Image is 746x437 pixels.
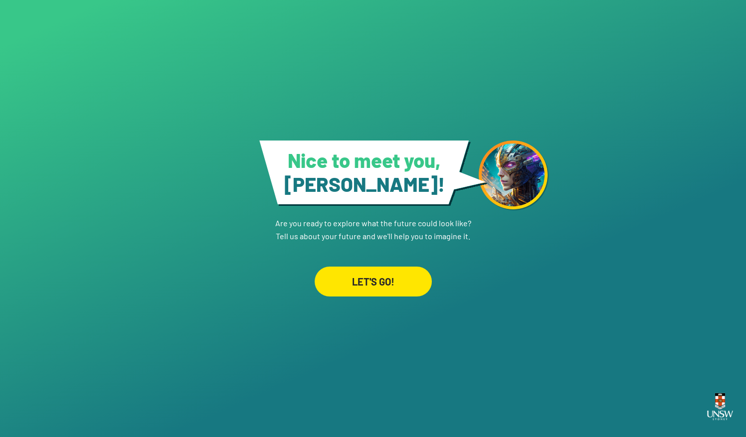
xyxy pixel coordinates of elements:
[315,267,432,296] div: LET'S GO!
[275,206,471,243] p: Are you ready to explore what the future could look like? Tell us about your future and we'll hel...
[703,387,737,426] img: UNSW
[479,141,549,210] img: android
[284,172,445,196] span: [PERSON_NAME] !
[315,243,432,296] a: LET'S GO!
[272,148,456,196] h1: Nice to meet you,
